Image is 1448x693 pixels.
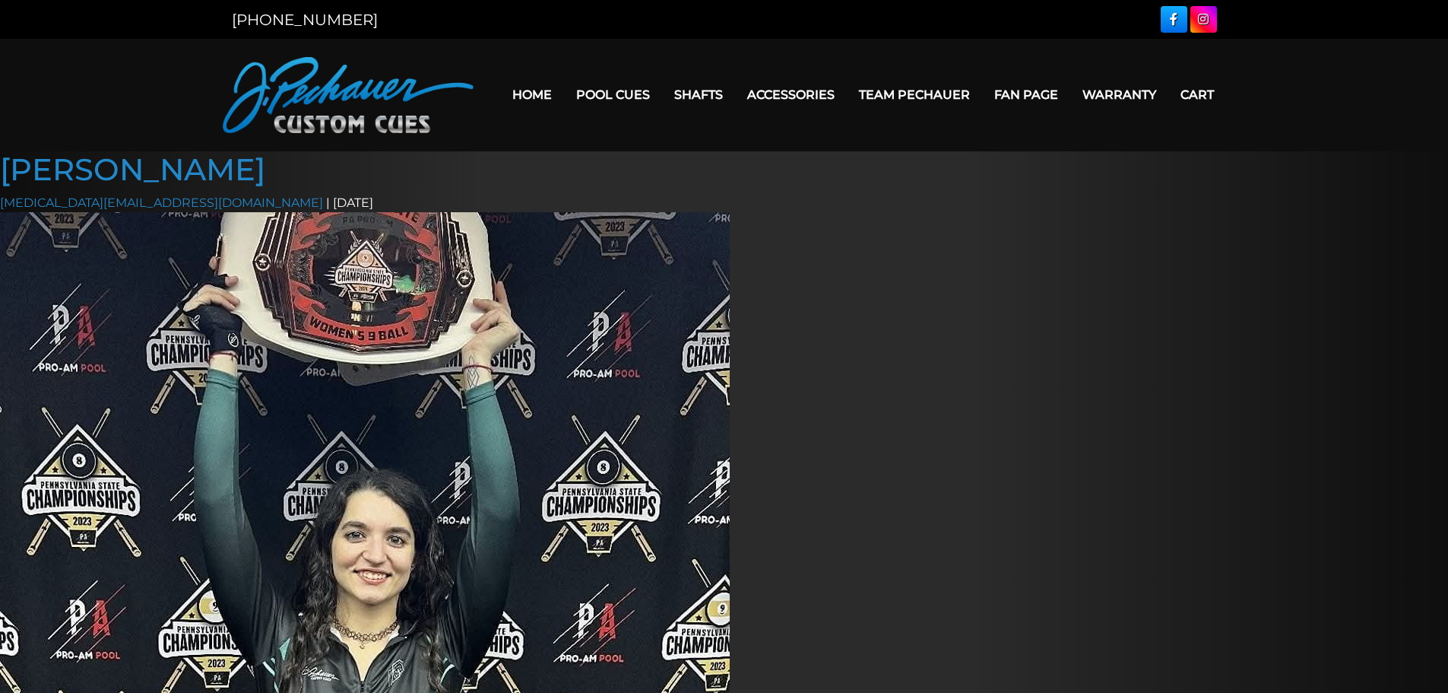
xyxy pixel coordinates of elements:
span: | [326,196,330,210]
a: Shafts [662,75,735,114]
a: Team Pechauer [847,75,982,114]
a: Warranty [1070,75,1168,114]
a: Accessories [735,75,847,114]
a: Pool Cues [564,75,662,114]
time: 04/07/2025 [333,196,373,210]
a: Fan Page [982,75,1070,114]
a: [PHONE_NUMBER] [232,11,378,29]
a: Cart [1168,75,1226,114]
img: Pechauer Custom Cues [223,57,474,133]
a: Home [500,75,564,114]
